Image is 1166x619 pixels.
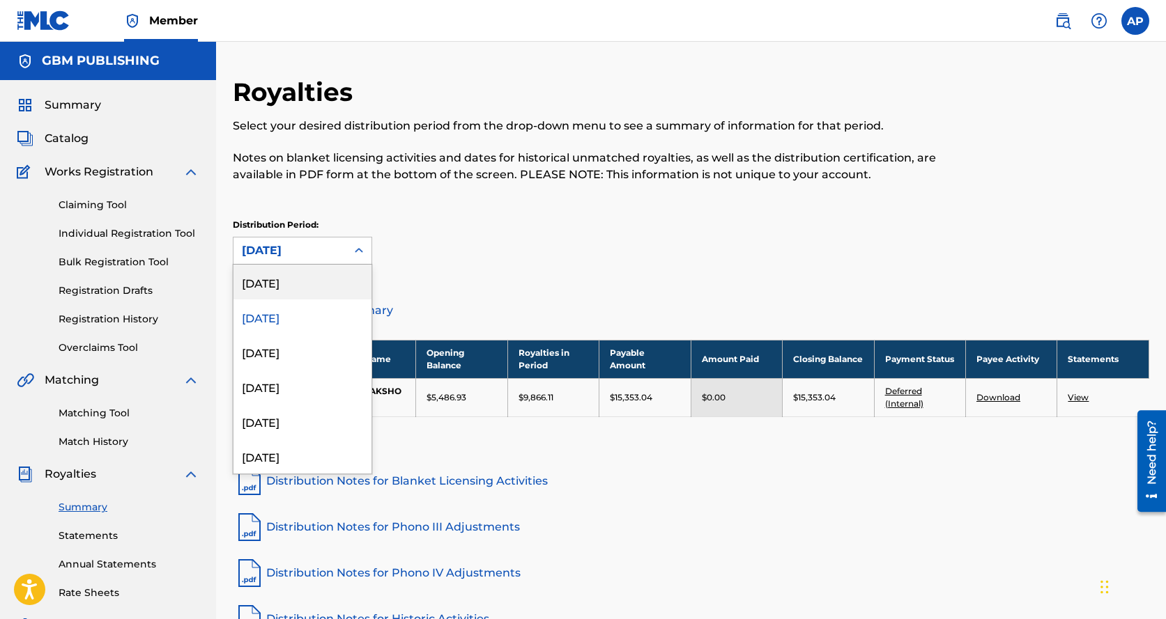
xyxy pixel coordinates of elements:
[17,164,35,180] img: Works Registration
[233,118,939,134] p: Select your desired distribution period from the drop-down menu to see a summary of information f...
[1127,405,1166,517] iframe: Resource Center
[610,391,652,404] p: $15,353.04
[1096,552,1166,619] iframe: Chat Widget
[599,340,691,378] th: Payable Amount
[183,372,199,389] img: expand
[59,198,199,212] a: Claiming Tool
[233,219,372,231] p: Distribution Period:
[416,340,507,378] th: Opening Balance
[17,130,89,147] a: CatalogCatalog
[691,340,782,378] th: Amount Paid
[966,340,1057,378] th: Payee Activity
[233,556,266,590] img: pdf
[45,372,99,389] span: Matching
[793,391,836,404] p: $15,353.04
[17,53,33,70] img: Accounts
[233,556,1149,590] a: Distribution Notes for Phono IV Adjustments
[233,464,1149,498] a: Distribution Notes for Blanket Licensing Activities
[702,391,726,404] p: $0.00
[59,434,199,449] a: Match History
[124,13,141,29] img: Top Rightsholder
[45,130,89,147] span: Catalog
[233,294,1149,327] a: Distribution Summary
[233,299,371,334] div: [DATE]
[17,130,33,147] img: Catalog
[233,150,939,183] p: Notes on blanket licensing activities and dates for historical unmatched royalties, as well as th...
[17,97,33,113] img: Summary
[242,242,338,259] div: [DATE]
[17,10,70,31] img: MLC Logo
[45,97,101,113] span: Summary
[59,586,199,600] a: Rate Sheets
[59,340,199,355] a: Overclaims Tool
[1121,7,1149,35] div: User Menu
[17,466,33,483] img: Royalties
[17,372,34,389] img: Matching
[976,392,1020,402] a: Download
[149,13,198,29] span: Member
[427,391,466,404] p: $5,486.93
[233,404,371,439] div: [DATE]
[1057,340,1149,378] th: Statements
[59,283,199,298] a: Registration Drafts
[233,334,371,369] div: [DATE]
[1091,13,1107,29] img: help
[59,406,199,421] a: Matching Tool
[233,510,266,544] img: pdf
[1054,13,1071,29] img: search
[233,464,266,498] img: pdf
[1085,7,1113,35] div: Help
[59,500,199,515] a: Summary
[59,255,199,269] a: Bulk Registration Tool
[233,510,1149,544] a: Distribution Notes for Phono III Adjustments
[183,466,199,483] img: expand
[233,369,371,404] div: [DATE]
[17,97,101,113] a: SummarySummary
[874,340,965,378] th: Payment Status
[885,386,923,409] a: Deferred (Internal)
[1068,392,1089,402] a: View
[45,466,96,483] span: Royalties
[59,226,199,241] a: Individual Registration Tool
[233,265,371,299] div: [DATE]
[1100,566,1109,608] div: Drag
[507,340,599,378] th: Royalties in Period
[233,77,360,108] h2: Royalties
[59,557,199,572] a: Annual Statements
[1049,7,1077,35] a: Public Search
[233,439,371,473] div: [DATE]
[45,164,153,180] span: Works Registration
[59,312,199,327] a: Registration History
[519,391,553,404] p: $9,866.11
[59,528,199,543] a: Statements
[42,53,160,69] h5: GBM PUBLISHING
[183,164,199,180] img: expand
[783,340,874,378] th: Closing Balance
